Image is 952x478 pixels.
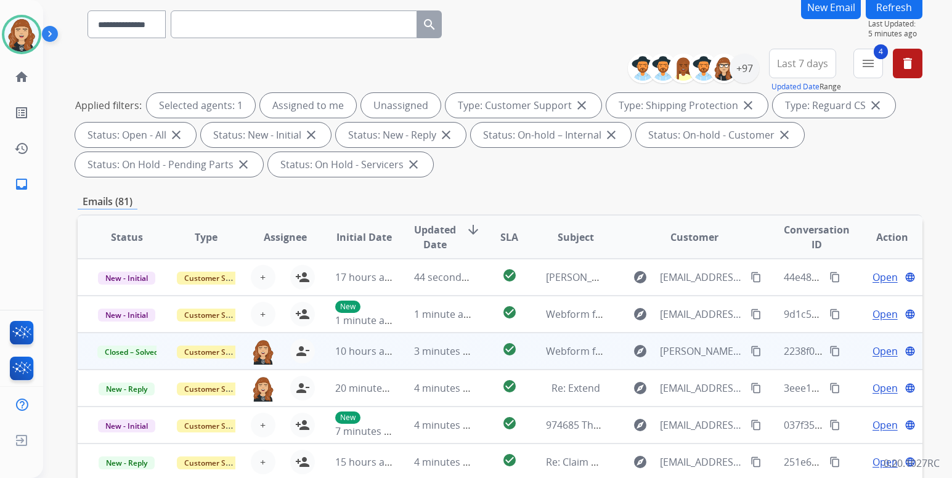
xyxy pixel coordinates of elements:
mat-icon: check_circle [502,379,517,394]
p: New [335,301,360,313]
span: [PERSON_NAME] [546,270,622,284]
span: Closed – Solved [97,346,166,358]
span: SLA [500,230,518,245]
span: Range [771,81,841,92]
span: 4 [874,44,888,59]
mat-icon: check_circle [502,416,517,431]
mat-icon: menu [861,56,876,71]
div: +97 [730,54,759,83]
span: Updated Date [414,222,456,252]
span: + [260,270,266,285]
p: 0.20.1027RC [884,456,940,471]
span: 15 hours ago [335,455,396,469]
span: Initial Date [336,230,392,245]
mat-icon: close [741,98,755,113]
span: Webform from [EMAIL_ADDRESS][DOMAIN_NAME] on [DATE] [546,307,825,321]
div: Type: Reguard CS [773,93,895,118]
img: agent-avatar [251,376,275,402]
mat-icon: check_circle [502,305,517,320]
mat-icon: explore [633,381,648,395]
mat-icon: close [236,157,251,172]
button: Updated Date [771,82,820,92]
mat-icon: language [905,309,916,320]
div: Unassigned [361,93,441,118]
button: + [251,302,275,326]
span: 4 minutes ago [414,455,480,469]
span: 44 seconds ago [414,270,486,284]
div: Type: Customer Support [445,93,601,118]
mat-icon: explore [633,455,648,469]
mat-icon: content_copy [829,272,840,283]
p: Emails (81) [78,194,137,209]
mat-icon: content_copy [829,346,840,357]
span: Re: Claim Update [546,455,625,469]
span: Last 7 days [777,61,828,66]
span: New - Initial [98,419,155,432]
mat-icon: close [868,98,883,113]
button: 4 [853,49,883,78]
mat-icon: language [905,383,916,394]
span: Open [873,270,898,285]
mat-icon: content_copy [751,309,762,320]
mat-icon: delete [900,56,915,71]
div: Status: New - Initial [201,123,331,147]
span: 5 minutes ago [868,29,922,39]
mat-icon: content_copy [829,419,840,431]
span: 10 hours ago [335,344,396,358]
span: [PERSON_NAME][EMAIL_ADDRESS][DOMAIN_NAME] [660,344,744,358]
span: Customer Support [177,383,257,395]
p: New [335,411,360,424]
span: 974685 Thanks for reaching out...Help is on the way! [546,418,787,432]
div: Assigned to me [260,93,356,118]
mat-icon: content_copy [751,346,762,357]
span: Assignee [264,230,307,245]
span: 1 minute ago [335,314,396,327]
mat-icon: search [422,17,437,32]
button: + [251,450,275,474]
p: Applied filters: [75,98,142,113]
span: Customer Support [177,456,257,469]
span: 4 minutes ago [414,381,480,395]
span: 20 minutes ago [335,381,407,395]
mat-icon: content_copy [751,456,762,468]
mat-icon: check_circle [502,342,517,357]
mat-icon: list_alt [14,105,29,120]
span: Conversation ID [784,222,850,252]
mat-icon: person_add [295,418,310,432]
mat-icon: home [14,70,29,84]
mat-icon: explore [633,307,648,322]
span: Customer Support [177,309,257,322]
mat-icon: close [777,128,792,142]
mat-icon: content_copy [751,383,762,394]
span: [EMAIL_ADDRESS][DOMAIN_NAME] [660,418,744,432]
mat-icon: person_add [295,455,310,469]
span: 1 minute ago [414,307,475,321]
span: + [260,418,266,432]
span: Customer Support [177,419,257,432]
mat-icon: check_circle [502,268,517,283]
mat-icon: explore [633,344,648,358]
span: + [260,307,266,322]
img: avatar [4,17,39,52]
span: Customer [670,230,718,245]
mat-icon: close [574,98,589,113]
span: New - Reply [99,383,155,395]
span: + [260,455,266,469]
span: Last Updated: [868,19,922,29]
mat-icon: person_remove [295,381,310,395]
mat-icon: explore [633,270,648,285]
mat-icon: content_copy [751,272,762,283]
div: Status: On Hold - Pending Parts [75,152,263,177]
span: Customer Support [177,272,257,285]
mat-icon: close [406,157,421,172]
span: Open [873,381,898,395]
mat-icon: history [14,141,29,156]
img: agent-avatar [251,339,275,365]
span: [EMAIL_ADDRESS][DOMAIN_NAME] [660,455,744,469]
span: Webform from [PERSON_NAME][EMAIL_ADDRESS][DOMAIN_NAME] on [DATE] [546,344,901,358]
div: Status: Open - All [75,123,196,147]
span: [EMAIL_ADDRESS][DOMAIN_NAME] [660,381,744,395]
span: Open [873,307,898,322]
div: Status: On-hold – Internal [471,123,631,147]
button: Last 7 days [769,49,836,78]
